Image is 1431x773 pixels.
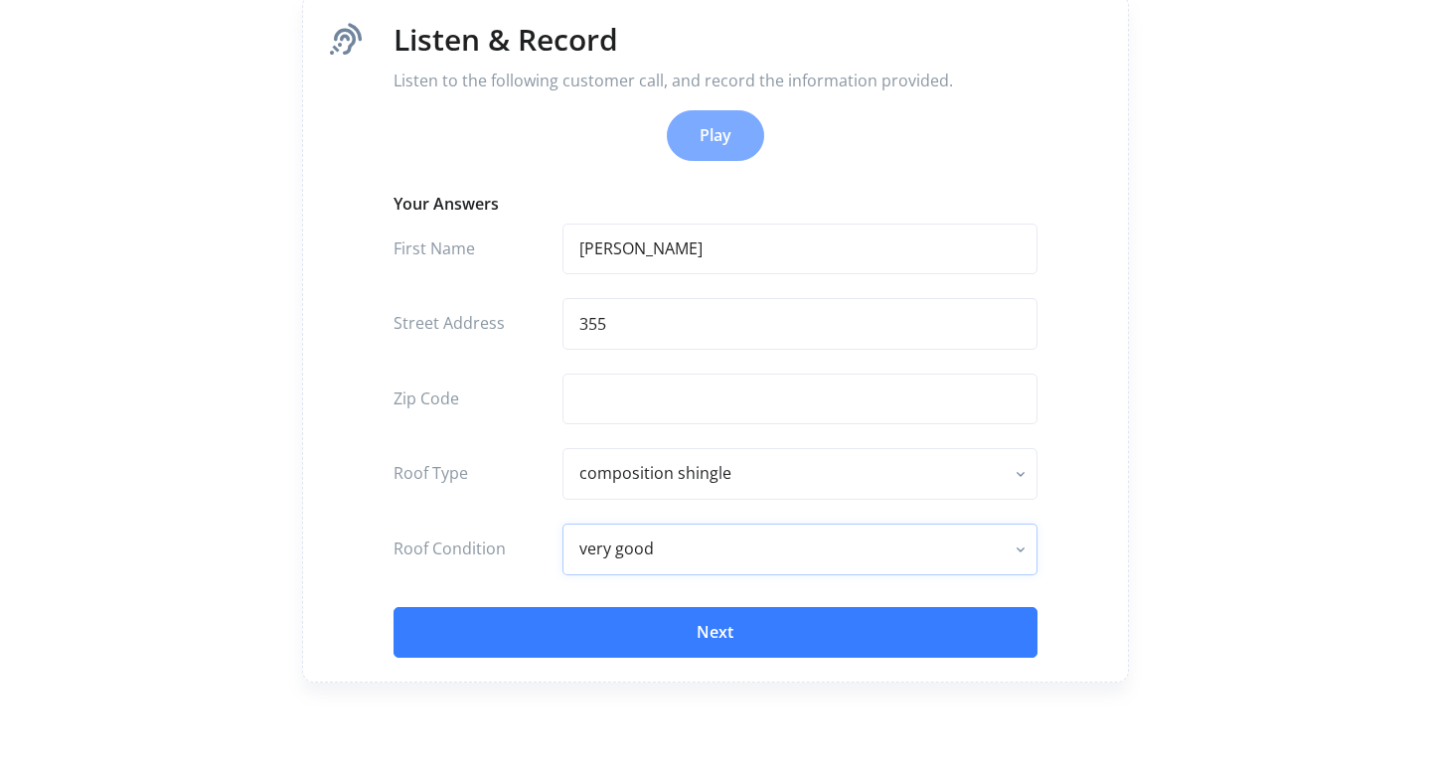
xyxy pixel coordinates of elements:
label: Roof Condition [379,524,547,575]
label: Roof Type [379,448,547,500]
button: Next [394,607,1036,659]
label: Zip Code [379,374,547,425]
h5: Your Answers [394,193,1036,215]
label: First Name [379,224,547,275]
p: Listen to the following customer call, and record the information provided. [394,69,1036,94]
button: Play [667,110,764,162]
h1: Listen & Record [394,19,1036,61]
label: Street Address [379,298,547,350]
